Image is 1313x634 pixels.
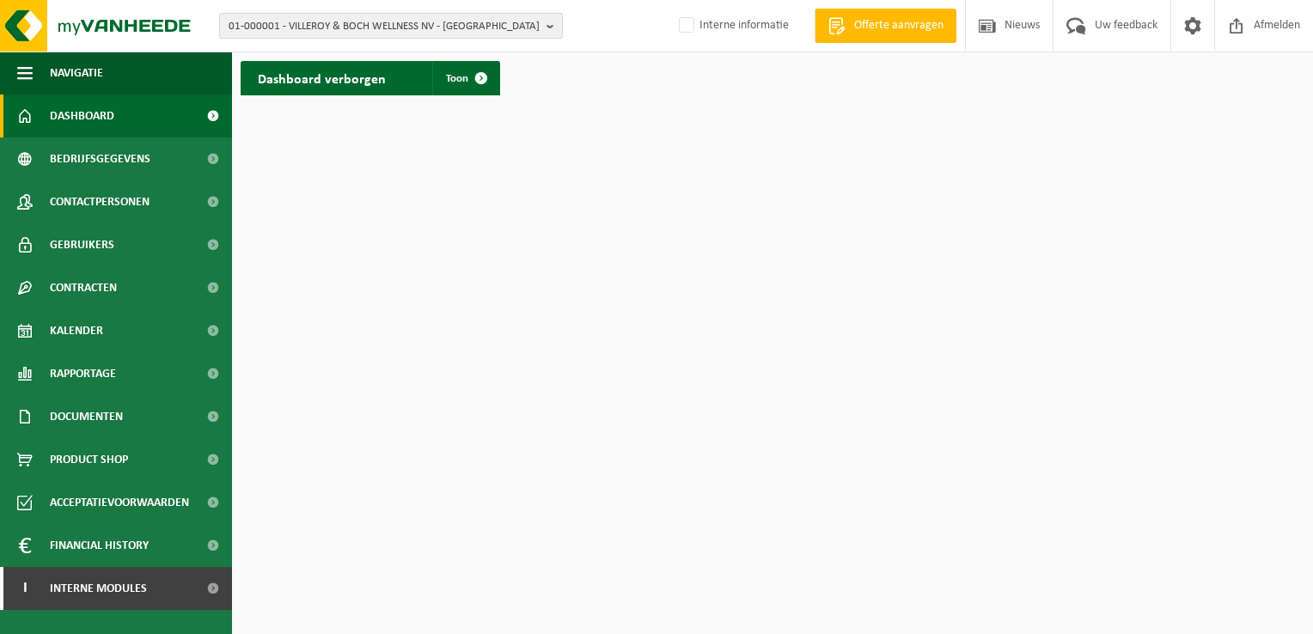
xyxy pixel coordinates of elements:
[50,481,189,524] span: Acceptatievoorwaarden
[229,14,540,40] span: 01-000001 - VILLEROY & BOCH WELLNESS NV - [GEOGRAPHIC_DATA]
[50,94,114,137] span: Dashboard
[50,567,147,610] span: Interne modules
[219,13,563,39] button: 01-000001 - VILLEROY & BOCH WELLNESS NV - [GEOGRAPHIC_DATA]
[50,137,150,180] span: Bedrijfsgegevens
[241,61,403,94] h2: Dashboard verborgen
[850,17,948,34] span: Offerte aanvragen
[815,9,956,43] a: Offerte aanvragen
[50,223,114,266] span: Gebruikers
[50,266,117,309] span: Contracten
[50,395,123,438] span: Documenten
[50,180,150,223] span: Contactpersonen
[50,438,128,481] span: Product Shop
[432,61,498,95] a: Toon
[675,13,789,39] label: Interne informatie
[50,352,116,395] span: Rapportage
[50,524,149,567] span: Financial History
[17,567,33,610] span: I
[50,52,103,94] span: Navigatie
[50,309,103,352] span: Kalender
[446,73,468,84] span: Toon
